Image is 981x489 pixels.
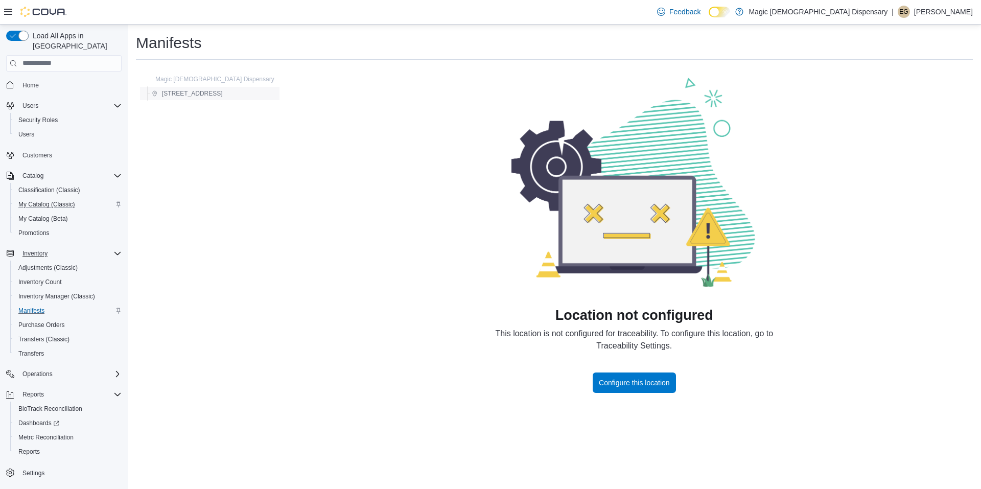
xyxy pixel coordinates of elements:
p: Magic [DEMOGRAPHIC_DATA] Dispensary [749,6,887,18]
span: Customers [22,151,52,159]
a: Reports [14,446,44,458]
a: Transfers [14,347,48,360]
button: Metrc Reconciliation [10,430,126,445]
span: Inventory Manager (Classic) [14,290,122,302]
a: BioTrack Reconciliation [14,403,86,415]
button: Security Roles [10,113,126,127]
span: Configure this location [599,378,670,388]
button: Inventory Count [10,275,126,289]
a: Inventory Count [14,276,66,288]
span: Home [22,81,39,89]
span: Transfers (Classic) [14,333,122,345]
a: Customers [18,149,56,161]
span: Users [22,102,38,110]
span: Purchase Orders [14,319,122,331]
button: Catalog [18,170,48,182]
span: Transfers (Classic) [18,335,69,343]
a: Metrc Reconciliation [14,431,78,444]
span: Transfers [14,347,122,360]
h1: Location not configured [555,307,713,323]
a: Dashboards [10,416,126,430]
a: Configure this location [593,372,676,393]
span: EG [899,6,908,18]
span: Users [18,100,122,112]
span: Dashboards [14,417,122,429]
div: This location is not configured for traceability. To configure this location, go to Traceability ... [481,328,787,352]
span: Users [18,130,34,138]
a: Feedback [653,2,705,22]
span: Adjustments (Classic) [18,264,78,272]
span: Classification (Classic) [18,186,80,194]
span: Security Roles [14,114,122,126]
button: Users [2,99,126,113]
span: Classification (Classic) [14,184,122,196]
div: Eduardo Gonzalez [898,6,910,18]
span: Catalog [22,172,43,180]
span: Dark Mode [709,17,709,18]
button: Adjustments (Classic) [10,261,126,275]
span: BioTrack Reconciliation [14,403,122,415]
button: Users [18,100,42,112]
span: Feedback [669,7,700,17]
span: Reports [22,390,44,399]
span: Users [14,128,122,141]
span: Operations [18,368,122,380]
button: Classification (Classic) [10,183,126,197]
button: Catalog [2,169,126,183]
span: My Catalog (Classic) [18,200,75,208]
span: Inventory Count [18,278,62,286]
span: [STREET_ADDRESS] [162,89,223,98]
span: Inventory [18,247,122,260]
button: Home [2,78,126,92]
button: BioTrack Reconciliation [10,402,126,416]
button: Customers [2,148,126,162]
span: Inventory Manager (Classic) [18,292,95,300]
span: Reports [18,388,122,401]
button: Reports [2,387,126,402]
a: Dashboards [14,417,63,429]
button: Users [10,127,126,142]
img: Cova [20,7,66,17]
button: Promotions [10,226,126,240]
button: Transfers [10,346,126,361]
button: My Catalog (Beta) [10,212,126,226]
span: Dashboards [18,419,59,427]
button: Transfers (Classic) [10,332,126,346]
button: [STREET_ADDRESS] [148,87,227,100]
a: Manifests [14,305,49,317]
span: Catalog [18,170,122,182]
a: My Catalog (Beta) [14,213,72,225]
span: Customers [18,149,122,161]
a: Purchase Orders [14,319,69,331]
a: My Catalog (Classic) [14,198,79,211]
button: My Catalog (Classic) [10,197,126,212]
p: | [892,6,894,18]
button: Reports [10,445,126,459]
button: Operations [2,367,126,381]
span: Promotions [18,229,50,237]
a: Transfers (Classic) [14,333,74,345]
a: Inventory Manager (Classic) [14,290,99,302]
span: Load All Apps in [GEOGRAPHIC_DATA] [29,31,122,51]
a: Classification (Classic) [14,184,84,196]
button: Purchase Orders [10,318,126,332]
h1: Manifests [136,33,201,53]
span: Promotions [14,227,122,239]
span: Metrc Reconciliation [14,431,122,444]
span: Settings [22,469,44,477]
span: Reports [18,448,40,456]
button: Manifests [10,304,126,318]
span: Home [18,79,122,91]
span: Inventory Count [14,276,122,288]
a: Security Roles [14,114,62,126]
span: Inventory [22,249,48,258]
span: Operations [22,370,53,378]
a: Adjustments (Classic) [14,262,82,274]
button: Reports [18,388,48,401]
span: Magic [DEMOGRAPHIC_DATA] Dispensary [155,75,274,83]
span: Security Roles [18,116,58,124]
span: My Catalog (Beta) [18,215,68,223]
span: Purchase Orders [18,321,65,329]
span: Transfers [18,350,44,358]
button: Inventory [2,246,126,261]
